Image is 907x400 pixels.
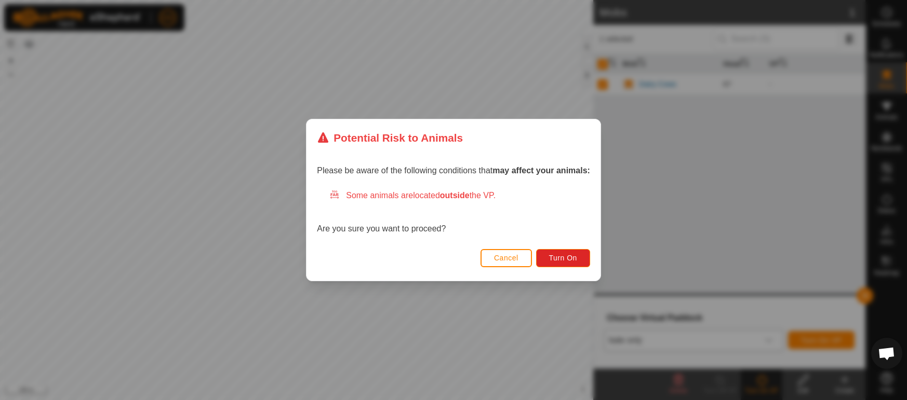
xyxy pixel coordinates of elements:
span: Cancel [494,254,518,262]
span: Turn On [549,254,577,262]
span: located the VP. [413,191,496,200]
div: Some animals are [329,189,590,202]
button: Turn On [536,249,590,267]
span: Please be aware of the following conditions that [317,166,590,175]
div: Open chat [871,338,902,369]
strong: outside [440,191,470,200]
strong: may affect your animals: [492,166,590,175]
div: Are you sure you want to proceed? [317,189,590,235]
button: Cancel [481,249,532,267]
div: Potential Risk to Animals [317,130,463,146]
